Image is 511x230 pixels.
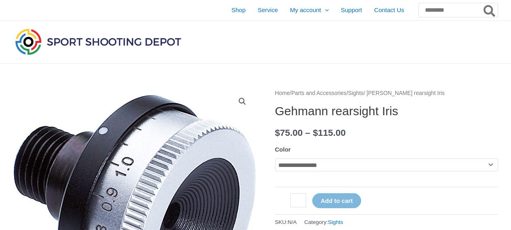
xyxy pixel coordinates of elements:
[275,146,291,153] label: Color
[482,3,498,17] button: Search
[291,90,347,96] a: Parts and Accessories
[275,128,280,138] span: $
[13,27,183,57] img: Sport Shooting Depot
[313,128,318,138] span: $
[328,219,343,225] a: Sights
[290,193,306,207] input: Product quantity
[275,217,297,227] span: SKU:
[305,128,311,138] span: –
[235,94,250,109] a: View full-screen image gallery
[275,128,303,138] bdi: 75.00
[304,217,343,227] span: Category:
[288,219,297,225] span: N/A
[348,90,364,96] a: Sights
[275,90,290,96] a: Home
[275,104,498,118] h1: Gehmann rearsight Iris
[313,128,345,138] bdi: 115.00
[312,193,361,208] button: Add to cart
[275,88,498,99] nav: Breadcrumb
